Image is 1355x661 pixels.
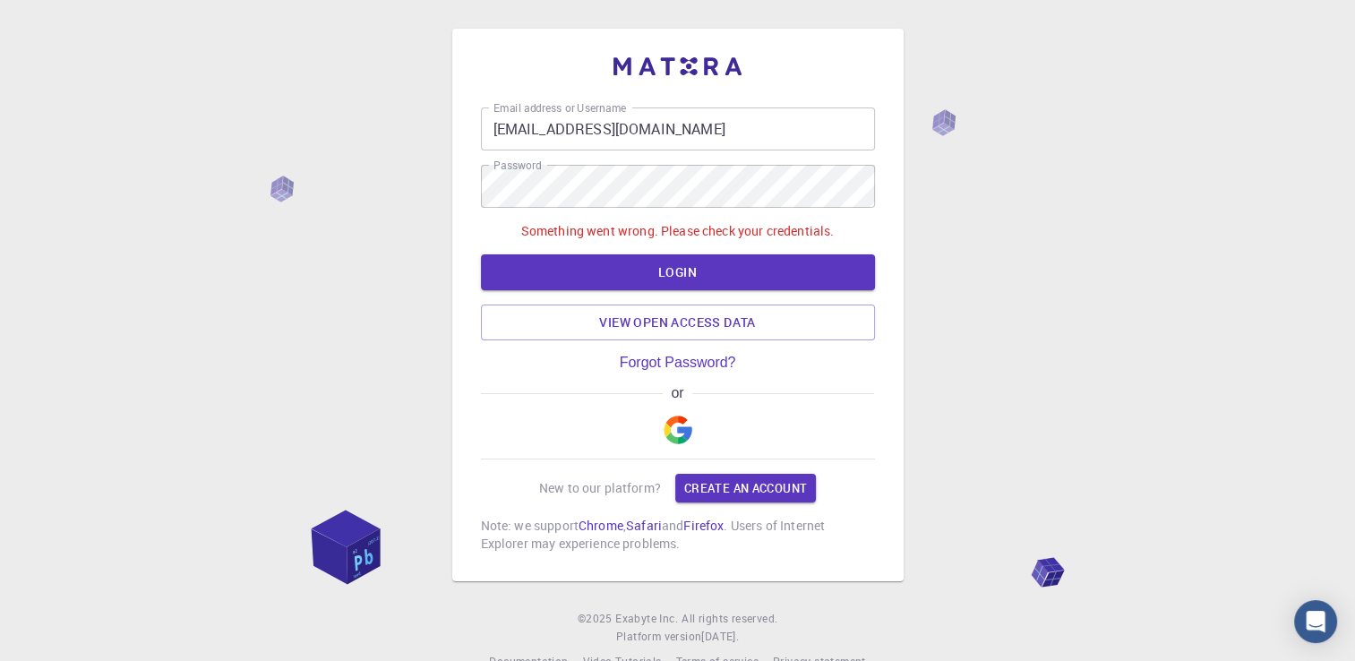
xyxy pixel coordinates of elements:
a: [DATE]. [701,628,739,646]
span: [DATE] . [701,629,739,643]
span: All rights reserved. [682,610,777,628]
label: Password [493,158,541,173]
a: Chrome [579,517,623,534]
span: Exabyte Inc. [615,611,678,625]
div: Open Intercom Messenger [1294,600,1337,643]
p: New to our platform? [539,479,661,497]
a: Safari [626,517,662,534]
span: Platform version [616,628,701,646]
p: Something went wrong. Please check your credentials. [521,222,835,240]
a: Forgot Password? [620,355,736,371]
span: or [663,385,692,401]
button: LOGIN [481,254,875,290]
a: Exabyte Inc. [615,610,678,628]
a: View open access data [481,305,875,340]
span: © 2025 [578,610,615,628]
img: Google [664,416,692,444]
label: Email address or Username [493,100,626,116]
a: Create an account [675,474,816,502]
a: Firefox [683,517,724,534]
p: Note: we support , and . Users of Internet Explorer may experience problems. [481,517,875,553]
